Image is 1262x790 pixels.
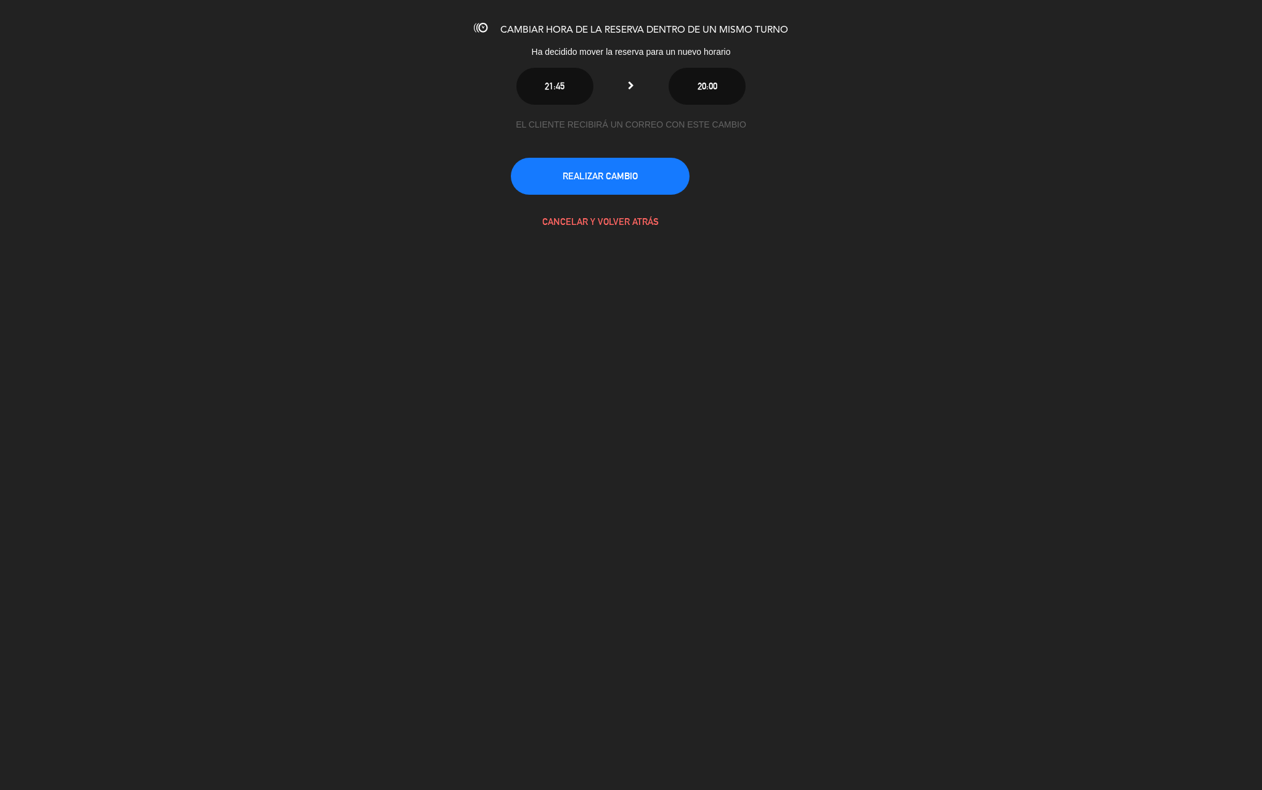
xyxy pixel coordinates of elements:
span: 21:45 [545,81,564,91]
span: CAMBIAR HORA DE LA RESERVA DENTRO DE UN MISMO TURNO [500,25,788,35]
button: CANCELAR Y VOLVER ATRÁS [511,203,690,240]
button: 20:00 [669,68,746,105]
button: 21:45 [516,68,593,105]
button: REALIZAR CAMBIO [511,158,690,195]
div: Ha decidido mover la reserva para un nuevo horario [428,45,834,59]
span: 20:00 [698,81,717,91]
div: EL CLIENTE RECIBIRÁ UN CORREO CON ESTE CAMBIO [511,118,751,132]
